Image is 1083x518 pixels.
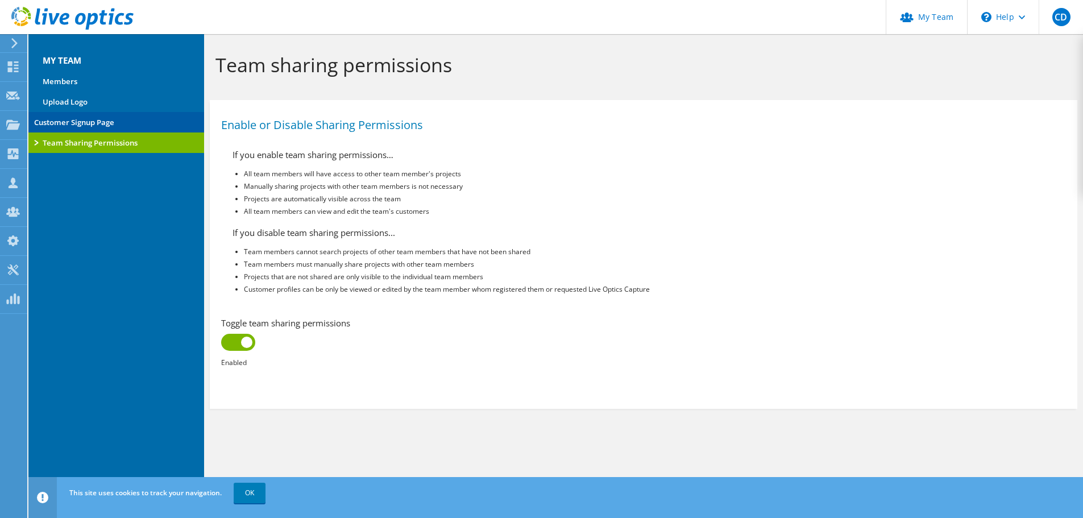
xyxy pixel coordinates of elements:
h3: If you enable team sharing permissions… [233,148,773,161]
span: CD [1052,8,1070,26]
a: Upload Logo [28,92,204,112]
h3: If you disable team sharing permissions... [233,226,773,239]
svg: \n [981,12,991,22]
a: Members [28,71,204,92]
h1: Team sharing permissions [215,53,1066,77]
li: All team members can view and edit the team's customers [244,205,773,218]
li: Projects that are not shared are only visible to the individual team members [244,271,773,283]
h1: Enable or Disable Sharing Permissions [221,119,1060,131]
b: Enabled [221,358,247,367]
li: All team members will have access to other team member's projects [244,168,773,180]
a: Team Sharing Permissions [28,132,204,153]
li: Team members must manually share projects with other team members [244,258,773,271]
li: Projects are automatically visible across the team [244,193,773,205]
h3: Toggle team sharing permissions [221,317,1066,329]
li: Team members cannot search projects of other team members that have not been shared [244,246,773,258]
li: Customer profiles can be only be viewed or edited by the team member whom registered them or requ... [244,283,773,296]
li: Manually sharing projects with other team members is not necessary [244,180,773,193]
a: OK [234,483,265,503]
a: Customer Signup Page [28,112,204,132]
span: This site uses cookies to track your navigation. [69,488,222,498]
h3: MY TEAM [28,43,204,67]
